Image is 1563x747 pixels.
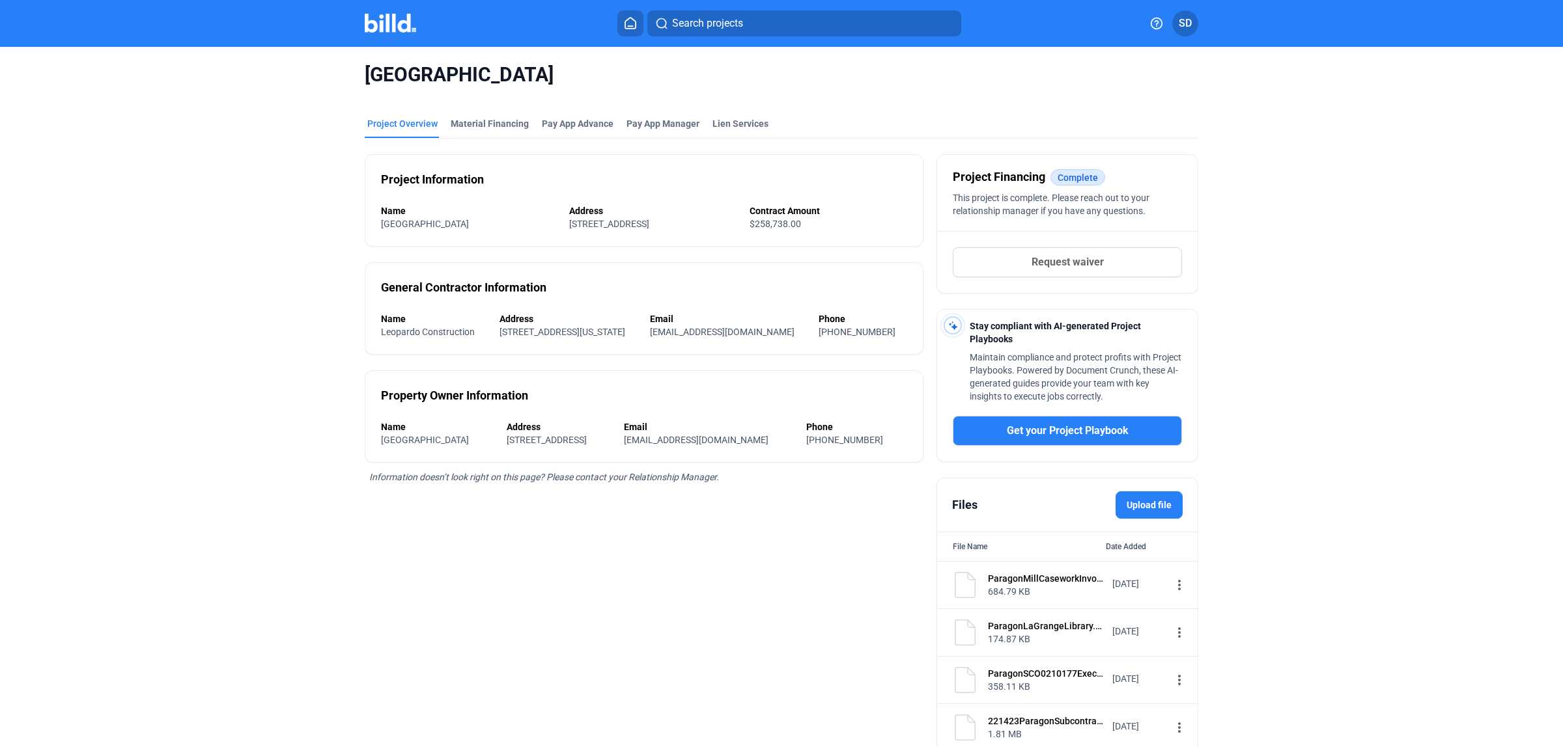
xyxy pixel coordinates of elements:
[624,435,768,445] span: [EMAIL_ADDRESS][DOMAIN_NAME]
[500,327,625,337] span: [STREET_ADDRESS][US_STATE]
[367,117,438,130] div: Project Overview
[365,62,1198,87] span: [GEOGRAPHIC_DATA]
[952,667,978,693] img: document
[569,204,737,217] div: Address
[500,312,637,325] div: Address
[988,667,1104,680] div: ParagonSCO0210177Executed.pdf
[750,219,801,229] span: $258,738.00
[1172,720,1187,735] mat-icon: more_vert
[542,117,613,130] div: Pay App Advance
[507,420,612,433] div: Address
[750,204,907,217] div: Contract Amount
[970,321,1141,344] span: Stay compliant with AI-generated Project Playbooks
[1179,16,1192,31] span: SD
[647,10,961,36] button: Search projects
[1112,625,1164,638] div: [DATE]
[806,420,908,433] div: Phone
[819,312,907,325] div: Phone
[952,496,978,514] div: Files
[650,327,795,337] span: [EMAIL_ADDRESS][DOMAIN_NAME]
[1112,720,1164,733] div: [DATE]
[952,619,978,645] img: document
[569,219,649,229] span: [STREET_ADDRESS]
[1172,577,1187,593] mat-icon: more_vert
[381,420,494,433] div: Name
[988,585,1104,598] div: 684.79 KB
[1112,672,1164,685] div: [DATE]
[953,540,987,553] div: File Name
[712,117,768,130] div: Lien Services
[381,219,469,229] span: [GEOGRAPHIC_DATA]
[381,387,528,405] div: Property Owner Information
[1172,672,1187,688] mat-icon: more_vert
[381,278,546,297] div: General Contractor Information
[988,632,1104,645] div: 174.87 KB
[952,572,978,598] img: document
[381,170,484,189] div: Project Information
[819,327,895,337] span: [PHONE_NUMBER]
[650,312,806,325] div: Email
[806,435,883,445] span: [PHONE_NUMBER]
[1172,10,1198,36] button: SD
[672,16,743,31] span: Search projects
[381,327,475,337] span: Leopardo Construction
[381,435,469,445] span: [GEOGRAPHIC_DATA]
[381,312,486,325] div: Name
[1106,540,1182,553] div: Date Added
[988,680,1104,693] div: 358.11 KB
[365,14,416,33] img: Billd Company Logo
[970,352,1181,401] span: Maintain compliance and protect profits with Project Playbooks. Powered by Document Crunch, these...
[369,472,719,482] span: Information doesn’t look right on this page? Please contact your Relationship Manager.
[1032,254,1104,270] span: Request waiver
[624,420,793,433] div: Email
[1172,625,1187,640] mat-icon: more_vert
[1116,491,1183,519] label: Upload file
[988,619,1104,632] div: ParagonLaGrangeLibrary.pdf
[381,204,556,217] div: Name
[1050,169,1105,185] mat-chip: Complete
[953,168,1045,186] span: Project Financing
[451,117,529,130] div: Material Financing
[988,572,1104,585] div: ParagonMillCaseworkInvoice324582.pdf
[953,247,1182,277] button: Request waiver
[627,117,699,130] span: Pay App Manager
[988,714,1104,727] div: 221423ParagonSubcontractExecuted.pdf
[988,727,1104,740] div: 1.81 MB
[953,193,1149,216] span: This project is complete. Please reach out to your relationship manager if you have any questions.
[953,416,1182,446] button: Get your Project Playbook
[1007,423,1129,439] span: Get your Project Playbook
[507,435,587,445] span: [STREET_ADDRESS]
[1112,577,1164,590] div: [DATE]
[952,714,978,740] img: document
